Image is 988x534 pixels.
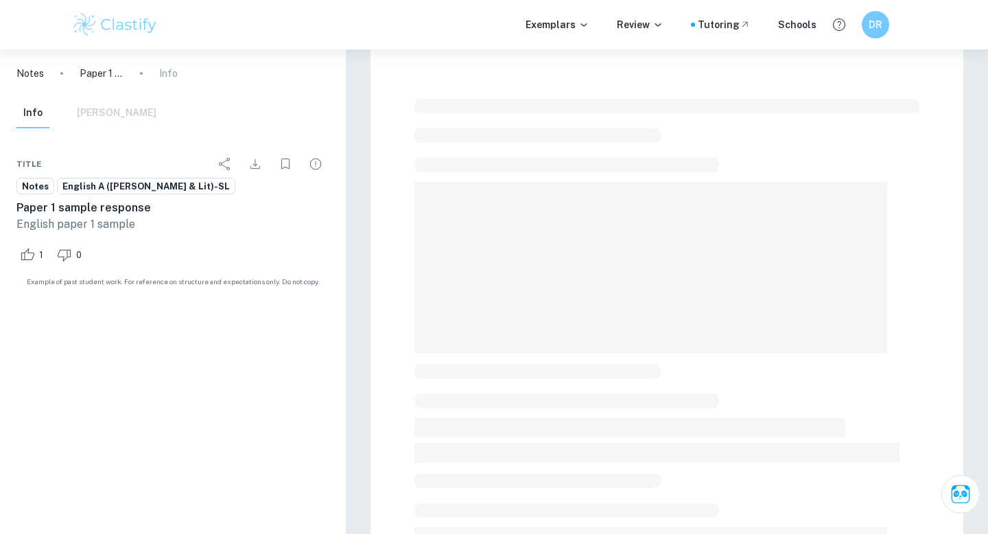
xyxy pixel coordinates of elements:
a: Notes [16,66,44,81]
div: Download [242,150,269,178]
div: Bookmark [272,150,299,178]
p: English paper 1 sample [16,216,329,233]
button: Ask Clai [941,475,980,513]
div: Share [211,150,239,178]
div: Dislike [54,244,89,266]
div: Report issue [302,150,329,178]
span: 1 [32,248,51,262]
img: Clastify logo [71,11,158,38]
span: Notes [17,180,54,194]
span: Title [16,158,42,170]
button: Info [16,98,49,128]
span: 0 [69,248,89,262]
p: Exemplars [526,17,589,32]
span: Example of past student work. For reference on structure and expectations only. Do not copy. [16,277,329,287]
a: Tutoring [698,17,751,32]
span: English A ([PERSON_NAME] & Lit)-SL [58,180,235,194]
h6: Paper 1 sample response [16,200,329,216]
h6: DR [868,17,884,32]
button: Help and Feedback [827,13,851,36]
p: Review [617,17,663,32]
a: Schools [778,17,816,32]
button: DR [862,11,889,38]
a: Notes [16,178,54,195]
div: Like [16,244,51,266]
p: Paper 1 sample response [80,66,123,81]
p: Info [159,66,178,81]
a: English A ([PERSON_NAME] & Lit)-SL [57,178,235,195]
